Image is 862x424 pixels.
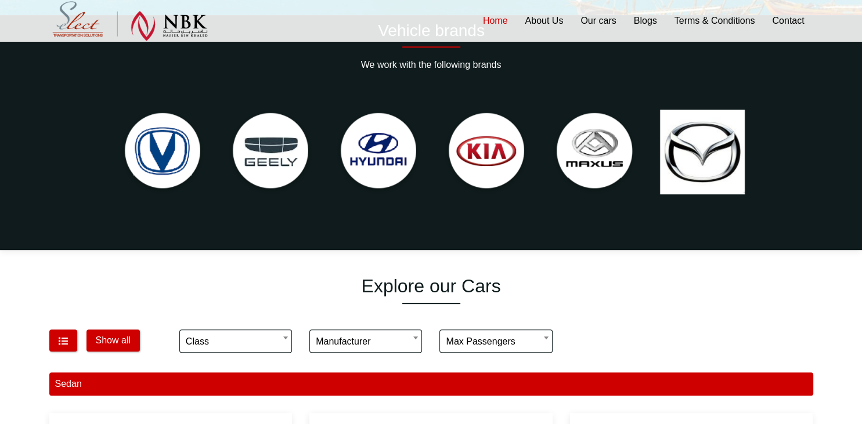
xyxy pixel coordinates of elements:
p: We work with the following brands [49,59,813,71]
img: Mazda [654,104,751,200]
span: Manufacturer [309,329,422,353]
span: Max passengers [439,329,552,353]
span: Max passengers [446,330,546,353]
img: Kia [438,104,535,200]
img: Changan [114,104,211,200]
div: Sedan [49,372,813,396]
img: Select Rent a Car [52,1,208,41]
span: Class [186,330,286,353]
span: Manufacturer [316,330,416,353]
button: Show all [86,329,140,351]
img: Hyundai [330,104,427,200]
img: Geely [222,104,319,200]
img: Maxus [546,104,643,200]
h1: Explore our Cars [49,275,813,297]
span: Class [179,329,292,353]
